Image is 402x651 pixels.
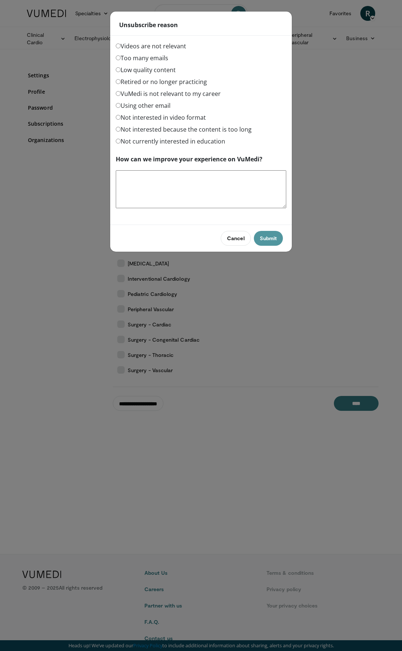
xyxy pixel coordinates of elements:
label: Videos are not relevant [116,42,186,51]
strong: Unsubscribe reason [119,20,178,29]
label: Not interested because the content is too long [116,125,252,134]
input: Not interested in video format [116,115,121,120]
input: VuMedi is not relevant to my career [116,91,121,96]
input: Using other email [116,103,121,108]
button: Cancel [221,231,251,246]
input: Too many emails [116,55,121,60]
label: Low quality content [116,65,176,74]
label: Retired or no longer practicing [116,77,207,86]
label: Too many emails [116,54,168,62]
input: Not currently interested in education [116,139,121,144]
label: Not interested in video format [116,113,206,122]
button: Submit [254,231,283,246]
label: Not currently interested in education [116,137,225,146]
label: Using other email [116,101,170,110]
input: Videos are not relevant [116,43,121,48]
input: Not interested because the content is too long [116,127,121,132]
input: Low quality content [116,67,121,72]
label: VuMedi is not relevant to my career [116,89,221,98]
label: How can we improve your experience on VuMedi? [116,155,262,164]
input: Retired or no longer practicing [116,79,121,84]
